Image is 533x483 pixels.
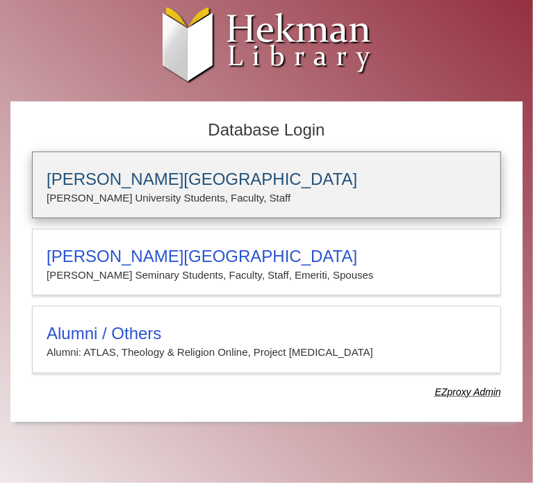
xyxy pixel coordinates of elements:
h3: Alumni / Others [47,324,486,343]
a: [PERSON_NAME][GEOGRAPHIC_DATA][PERSON_NAME] University Students, Faculty, Staff [32,152,501,218]
p: [PERSON_NAME] Seminary Students, Faculty, Staff, Emeriti, Spouses [47,266,486,284]
p: [PERSON_NAME] University Students, Faculty, Staff [47,189,486,207]
summary: Alumni / OthersAlumni: ATLAS, Theology & Religion Online, Project [MEDICAL_DATA] [47,324,486,361]
h3: [PERSON_NAME][GEOGRAPHIC_DATA] [47,247,486,266]
p: Alumni: ATLAS, Theology & Religion Online, Project [MEDICAL_DATA] [47,343,486,361]
a: [PERSON_NAME][GEOGRAPHIC_DATA][PERSON_NAME] Seminary Students, Faculty, Staff, Emeriti, Spouses [32,229,501,295]
h2: Database Login [25,116,508,145]
h3: [PERSON_NAME][GEOGRAPHIC_DATA] [47,170,486,189]
dfn: Use Alumni login [435,386,501,398]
